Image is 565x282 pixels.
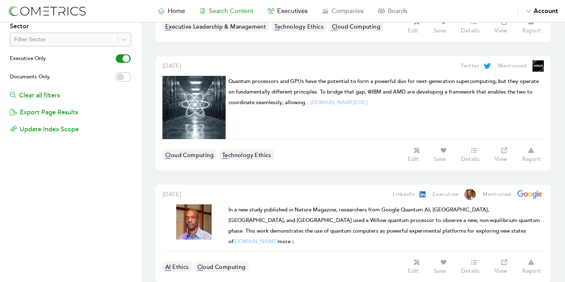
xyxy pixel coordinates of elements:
[192,6,260,16] a: Search Content
[494,156,507,163] p: View
[310,99,368,106] a: [DOMAIN_NAME][URL]
[490,146,518,163] a: View
[490,18,518,35] a: View
[476,190,544,199] a: Mentioned:
[522,156,541,163] p: Report
[408,27,418,34] p: Edit
[434,27,446,34] p: Save
[315,6,371,16] a: Companies
[228,78,539,106] span: Quantum processors and GPUs have the potential to form a powerful duo for next-generation superco...
[162,262,192,272] a: AI Ethics
[162,21,269,32] a: Executive Leadership & Management
[10,72,50,82] span: Documents Only
[388,7,408,15] span: Boards
[393,190,415,199] p: LinkedIn
[329,21,383,32] a: Cloud Computing
[434,268,446,275] p: Save
[162,76,226,139] img: Cometrics Content Result Image
[151,6,192,16] a: Home
[494,268,507,275] p: View
[10,54,46,64] span: Executive Only
[404,146,430,163] button: Edit
[522,268,541,275] p: Report
[209,7,253,15] span: Search Content
[461,268,480,275] p: Details
[168,7,185,15] span: Home
[457,146,490,163] a: Details
[10,21,131,32] h4: Sector
[176,204,212,240] img: Cometrics Content Result Image
[433,190,460,199] p: Executive:
[7,5,87,18] img: logo-refresh-RPX2ODFg.svg
[162,62,182,70] a: [DATE]
[461,156,480,163] p: Details
[162,191,182,198] span: [DATE]
[522,27,541,34] p: Report
[408,268,418,275] p: Edit
[219,150,274,160] a: Technology Ethics
[228,206,540,245] span: In a new study published in Nature Magazine, researchers from Google Quantum AI, [GEOGRAPHIC_DATA...
[460,62,480,70] p: Twitter
[162,190,182,199] a: [DATE]
[162,150,216,160] a: Cloud Computing
[332,7,364,15] span: Companies
[10,100,78,117] button: Export Page Results
[260,6,315,16] a: Executives
[490,258,518,275] a: View
[457,18,490,35] a: Details
[404,258,430,275] button: Edit
[371,6,415,16] a: Boards
[491,60,544,72] a: Mentioned:
[517,6,558,16] button: Account
[434,156,446,163] p: Save
[483,190,513,199] p: Mentioned:
[195,262,249,272] a: Cloud Computing
[534,7,558,15] span: Account
[461,27,480,34] p: Details
[498,62,528,70] p: Mentioned:
[10,91,60,99] a: Clear all filters
[10,124,131,134] p: Update Index Scope
[404,18,430,35] button: Edit
[457,258,490,275] a: Details
[233,238,278,245] a: [DOMAIN_NAME]
[408,156,418,163] p: Edit
[494,27,507,34] p: View
[272,21,326,32] a: Technology Ethics
[277,7,308,15] span: Executives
